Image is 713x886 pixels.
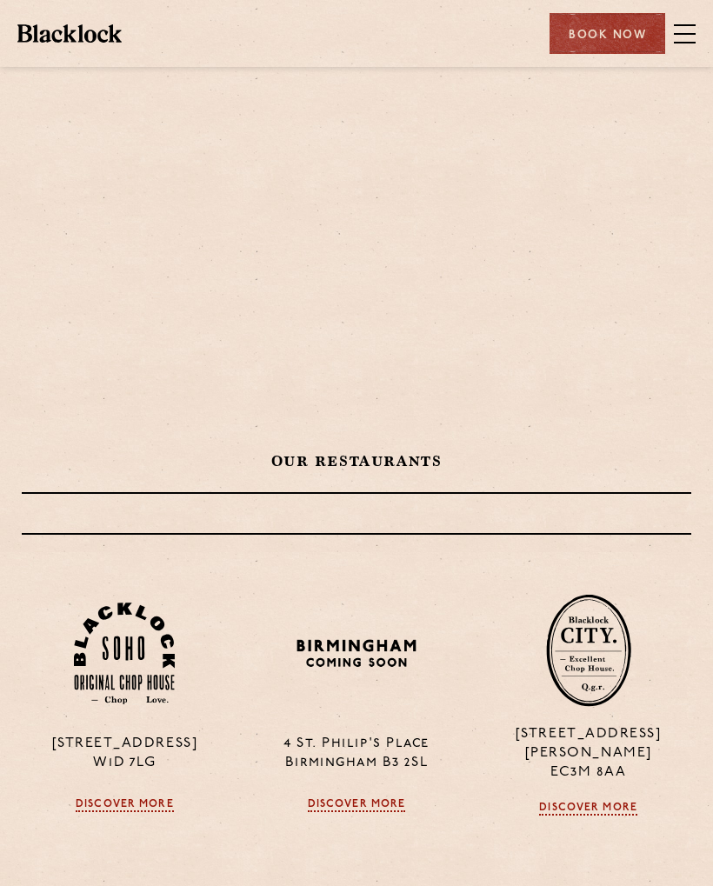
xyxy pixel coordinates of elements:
p: 4 St. Philip's Place Birmingham B3 2SL [254,734,460,772]
a: Discover More [76,798,174,812]
div: Book Now [550,13,665,54]
img: BL_Textured_Logo-footer-cropped.svg [17,24,122,42]
img: City-stamp-default.svg [546,594,631,707]
p: [STREET_ADDRESS] W1D 7LG [22,734,228,772]
a: Discover More [308,798,406,812]
img: Soho-stamp-default.svg [74,603,175,704]
img: BIRMINGHAM-P22_-e1747915156957.png [295,636,418,671]
a: Discover More [539,802,637,816]
p: [STREET_ADDRESS][PERSON_NAME] EC3M 8AA [485,724,691,782]
h2: Our Restaurants [22,452,691,470]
